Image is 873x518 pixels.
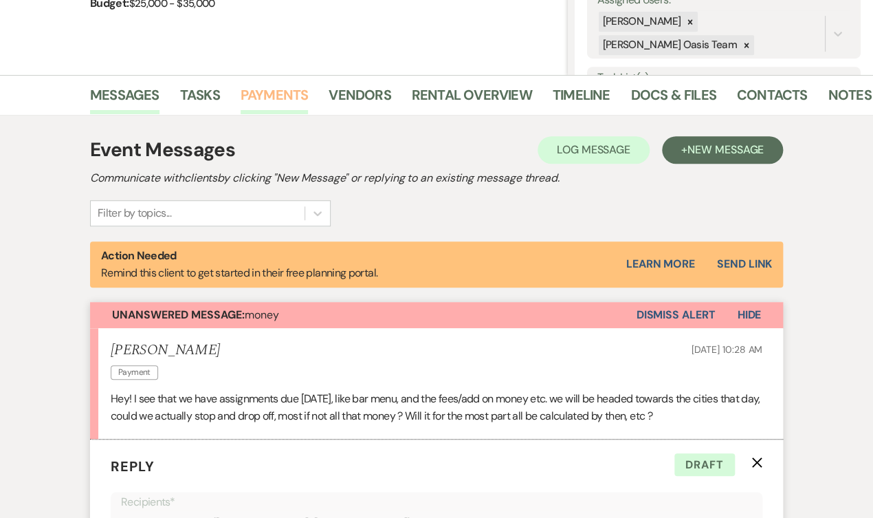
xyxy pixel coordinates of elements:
div: [PERSON_NAME] [599,12,683,32]
span: New Message [687,142,764,157]
h5: [PERSON_NAME] [111,342,220,359]
span: Log Message [557,142,630,157]
a: Docs & Files [630,84,716,114]
span: money [112,307,279,322]
a: Contacts [737,84,808,114]
a: Payments [241,84,309,114]
button: Send Link [717,259,772,270]
button: Log Message [538,136,650,164]
div: [PERSON_NAME] Oasis Team [599,35,740,55]
span: [DATE] 10:28 AM [692,343,762,356]
strong: Action Needed [101,248,177,263]
span: Reply [111,457,155,475]
p: Recipients* [121,493,752,511]
a: Timeline [553,84,610,114]
a: Notes [828,84,871,114]
div: Filter by topics... [98,205,171,222]
label: Task List(s): [597,68,851,88]
p: Remind this client to get started in their free planning portal. [101,247,377,282]
a: Tasks [180,84,220,114]
h1: Event Messages [90,136,235,164]
a: Messages [90,84,159,114]
span: Draft [674,453,735,477]
a: Rental Overview [412,84,532,114]
button: +New Message [662,136,783,164]
button: Hide [715,302,783,328]
button: Dismiss Alert [636,302,715,328]
h2: Communicate with clients by clicking "New Message" or replying to an existing message thread. [90,170,783,186]
p: Hey! I see that we have assignments due [DATE], like bar menu, and the fees/add on money etc. we ... [111,390,762,425]
span: Payment [111,365,158,380]
span: Hide [737,307,761,322]
a: Learn More [626,256,695,272]
button: Unanswered Message:money [90,302,636,328]
a: Vendors [329,84,390,114]
strong: Unanswered Message: [112,307,245,322]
